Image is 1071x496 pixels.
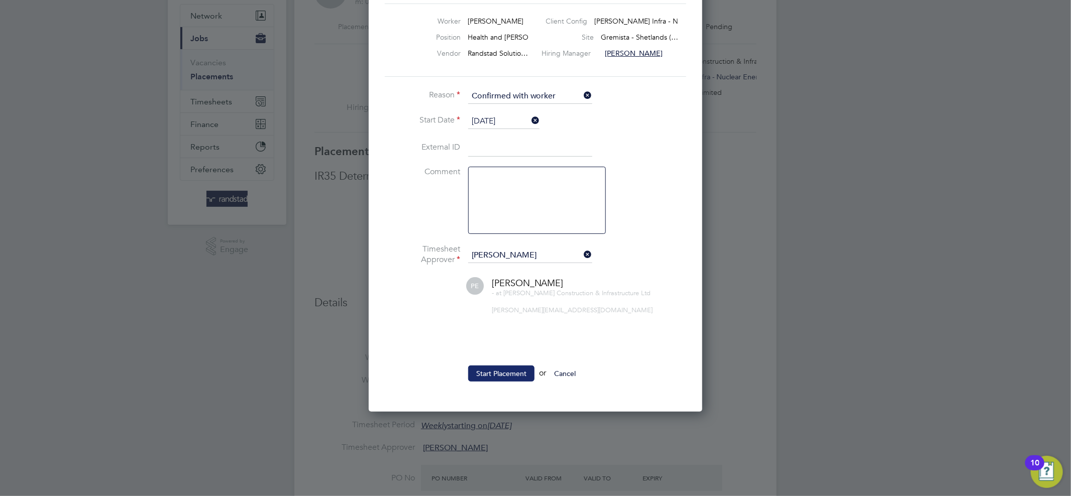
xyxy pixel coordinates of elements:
span: [PERSON_NAME] Infra - N… [595,17,686,26]
span: [PERSON_NAME] [492,277,564,289]
span: [PERSON_NAME][EMAIL_ADDRESS][DOMAIN_NAME] [492,306,653,314]
span: [PERSON_NAME] Construction & Infrastructure Ltd [503,289,651,297]
label: Hiring Manager [542,49,598,58]
label: Worker [405,17,461,26]
span: Gremista - Shetlands (… [601,33,679,42]
label: Position [405,33,461,42]
label: Start Date [385,115,460,126]
label: Vendor [405,49,461,58]
input: Search for... [468,248,592,263]
span: - at [492,289,501,297]
span: [PERSON_NAME] [605,49,663,58]
button: Start Placement [468,365,534,382]
label: Site [554,33,594,42]
button: Open Resource Center, 10 new notifications [1031,456,1063,488]
span: Health and [PERSON_NAME]… [468,33,567,42]
span: PE [466,277,484,295]
label: Comment [385,167,460,177]
span: Randstad Solutio… [468,49,528,58]
input: Select one [468,114,540,129]
li: or [385,365,686,392]
label: External ID [385,142,460,153]
span: [PERSON_NAME] [468,17,523,26]
label: Client Config [546,17,588,26]
div: 10 [1030,463,1039,476]
button: Cancel [547,365,584,382]
label: Reason [385,90,460,100]
label: Timesheet Approver [385,244,460,265]
input: Select one [468,89,592,104]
